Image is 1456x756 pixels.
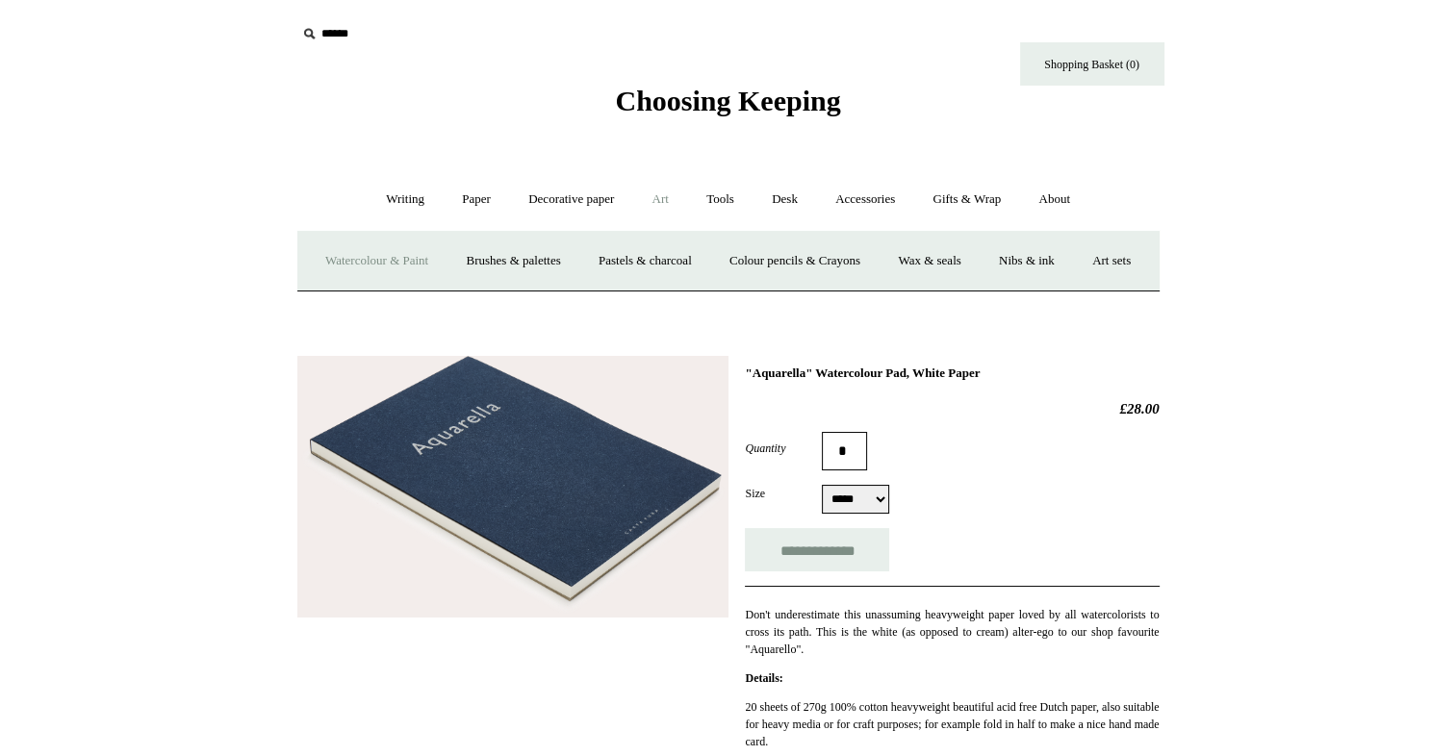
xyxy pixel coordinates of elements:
[818,174,912,225] a: Accessories
[1021,174,1087,225] a: About
[745,440,822,457] label: Quantity
[745,698,1159,750] p: 20 sheets of 270g 100% cotton heavyweight beautiful acid free Dutch paper, also suitable for heav...
[448,236,577,287] a: Brushes & palettes
[615,85,840,116] span: Choosing Keeping
[445,174,508,225] a: Paper
[297,356,728,617] img: "Aquarella" Watercolour Pad, White Paper
[615,100,840,113] a: Choosing Keeping
[745,365,1159,381] h1: "Aquarella" Watercolour Pad, White Paper
[745,400,1159,417] h2: £28.00
[369,174,442,225] a: Writing
[308,236,446,287] a: Watercolour & Paint
[754,174,815,225] a: Desk
[982,236,1072,287] a: Nibs & ink
[1020,42,1164,86] a: Shopping Basket (0)
[689,174,752,225] a: Tools
[712,236,878,287] a: Colour pencils & Crayons
[915,174,1018,225] a: Gifts & Wrap
[581,236,709,287] a: Pastels & charcoal
[635,174,686,225] a: Art
[745,606,1159,658] p: Don't underestimate this unassuming heavyweight paper loved by all watercolorists to cross its pa...
[745,671,782,685] strong: Details:
[881,236,978,287] a: Wax & seals
[511,174,631,225] a: Decorative paper
[1075,236,1148,287] a: Art sets
[745,485,822,502] label: Size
